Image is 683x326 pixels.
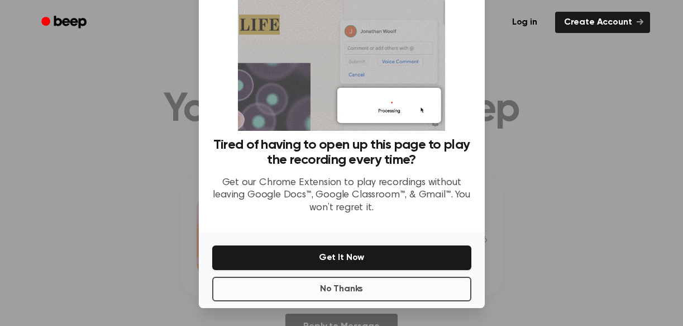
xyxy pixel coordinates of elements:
button: Get It Now [212,245,471,270]
a: Create Account [555,12,650,33]
button: No Thanks [212,277,471,301]
h3: Tired of having to open up this page to play the recording every time? [212,138,471,168]
a: Beep [34,12,97,34]
a: Log in [501,10,548,35]
p: Get our Chrome Extension to play recordings without leaving Google Docs™, Google Classroom™, & Gm... [212,177,471,215]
